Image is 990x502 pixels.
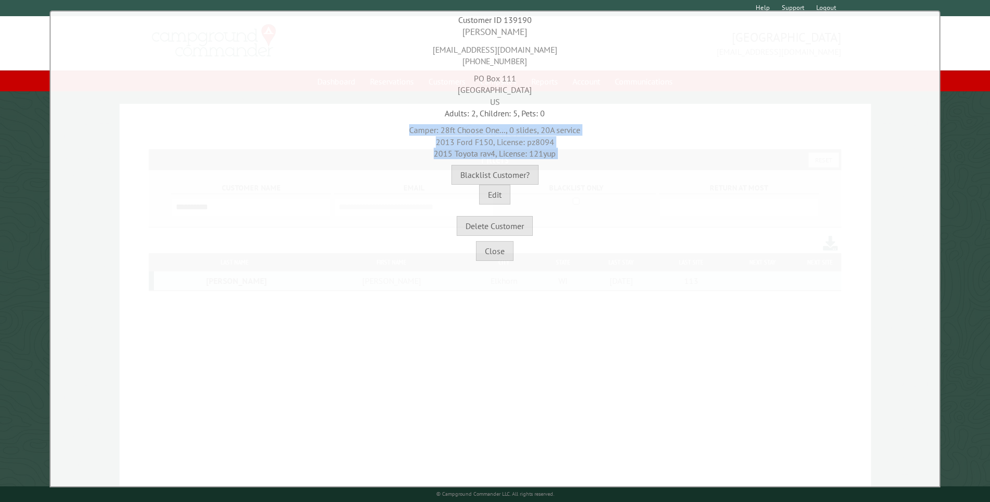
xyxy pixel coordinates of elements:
[53,14,937,26] div: Customer ID 139190
[53,26,937,39] div: [PERSON_NAME]
[451,165,539,185] button: Blacklist Customer?
[53,67,937,107] div: PO Box 111 [GEOGRAPHIC_DATA] US
[476,241,514,261] button: Close
[436,137,554,147] span: 2013 Ford F150, License: pz8094
[479,185,510,205] button: Edit
[436,491,554,497] small: © Campground Commander LLC. All rights reserved.
[53,107,937,119] div: Adults: 2, Children: 5, Pets: 0
[53,39,937,67] div: [EMAIL_ADDRESS][DOMAIN_NAME] [PHONE_NUMBER]
[457,216,533,236] button: Delete Customer
[53,119,937,159] div: Camper: 28ft Choose One..., 0 slides, 20A service
[434,148,556,159] span: 2015 Toyota rav4, License: 121yup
